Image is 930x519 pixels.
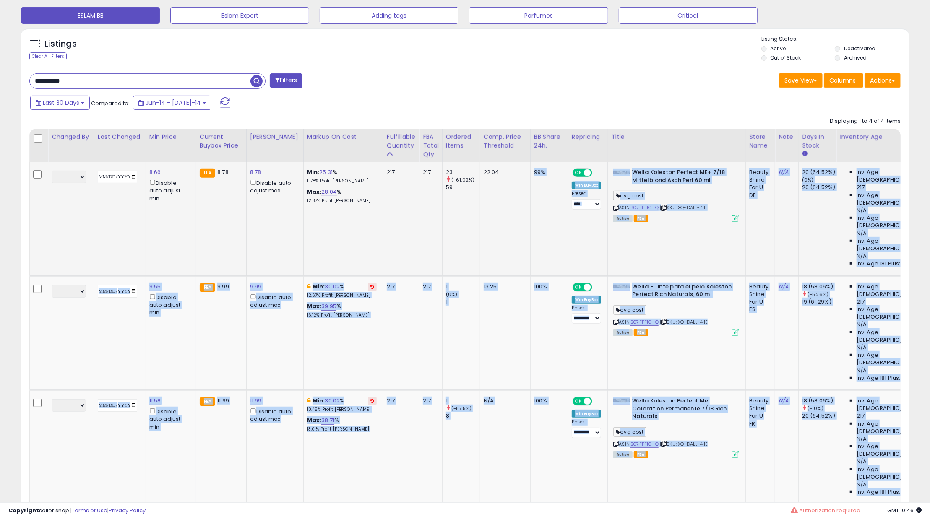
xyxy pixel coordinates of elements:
[270,73,302,88] button: Filters
[72,506,107,514] a: Terms of Use
[307,188,377,204] div: %
[632,283,734,301] b: Wella - Tinte para el pelo Koleston Perfect Rich Naturals, 60 ml
[534,397,562,405] div: 100%
[630,204,659,211] a: B07FFF1GHQ
[779,283,789,291] a: N/A
[484,169,524,176] div: 22.04
[250,397,262,405] a: 11.99
[321,416,334,425] a: 38.71
[857,321,867,328] span: N/A
[250,178,297,195] div: Disable auto adjust max
[802,169,836,176] div: 20 (64.52%)
[802,176,814,183] small: (0%)
[307,303,377,318] div: %
[534,283,562,291] div: 100%
[857,260,901,267] span: Inv. Age 181 Plus:
[423,283,436,291] div: 217
[387,169,413,176] div: 217
[824,73,863,88] button: Columns
[146,99,201,107] span: Jun-14 - [DATE]-14
[320,7,458,24] button: Adding tags
[307,283,377,298] div: %
[149,132,193,141] div: Min Price
[321,302,336,311] a: 39.95
[307,293,377,298] p: 12.67% Profit [PERSON_NAME]
[613,191,646,200] span: avg cost
[307,198,377,204] p: 12.87% Profit [PERSON_NAME]
[749,283,768,314] div: Beauty Shine For U ES
[857,344,867,351] span: N/A
[779,397,789,405] a: N/A
[91,99,130,107] span: Compared to:
[572,410,602,418] div: Win BuyBox
[250,293,297,309] div: Disable auto adjust max
[217,168,229,176] span: 8.78
[133,96,211,110] button: Jun-14 - [DATE]-14
[830,117,901,125] div: Displaying 1 to 4 of 4 items
[613,215,633,222] span: All listings currently available for purchase on Amazon
[611,132,742,141] div: Title
[52,132,91,141] div: Changed by
[149,283,161,291] a: 9.55
[613,285,630,289] img: 41dCCdSOw5L._SL40_.jpg
[319,168,333,176] a: 25.31
[857,374,901,382] span: Inv. Age 181 Plus:
[829,76,856,85] span: Columns
[779,73,823,88] button: Save View
[200,283,215,292] small: FBA
[30,96,90,110] button: Last 30 Days
[857,230,867,237] span: N/A
[534,169,562,176] div: 99%
[749,169,768,199] div: Beauty Shine For U DE
[250,283,262,291] a: 9.99
[307,312,377,318] p: 16.12% Profit [PERSON_NAME]
[613,451,633,458] span: All listings currently available for purchase on Amazon
[94,129,146,162] th: CSV column name: cust_attr_1_Last Changed
[802,412,836,420] div: 20 (64.52%)
[632,397,734,423] b: Wella Koleston Perfect Me Coloration Permanente 7/18 Rich Naturals
[857,481,867,488] span: N/A
[149,168,161,176] a: 8.66
[313,283,325,291] b: Min:
[761,35,909,43] p: Listing States:
[451,176,474,183] small: (-61.02%)
[591,169,604,176] span: OFF
[446,169,480,176] div: 23
[321,188,337,196] a: 28.04
[307,178,377,184] p: 11.78% Profit [PERSON_NAME]
[200,132,243,150] div: Current Buybox Price
[613,169,739,221] div: ASIN:
[857,298,865,306] span: 217
[634,215,648,222] span: FBA
[857,458,867,465] span: N/A
[857,412,865,420] span: 217
[250,407,297,423] div: Disable auto adjust max
[200,397,215,406] small: FBA
[802,132,833,150] div: Days In Stock
[591,283,604,291] span: OFF
[771,45,786,52] label: Active
[887,506,922,514] span: 2025-08-14 10:46 GMT
[250,168,261,176] a: 8.78
[446,412,480,420] div: 8
[802,397,836,405] div: 18 (58.06%)
[572,182,602,189] div: Win BuyBox
[802,298,836,306] div: 19 (61.29%)
[149,397,161,405] a: 11.58
[446,397,480,405] div: 1
[387,132,416,150] div: Fulfillable Quantity
[572,419,602,438] div: Preset:
[749,132,771,150] div: Store Name
[630,319,659,326] a: B07FFF1GHQ
[534,132,565,150] div: BB Share 24h.
[217,283,229,291] span: 9.99
[484,132,527,150] div: Comp. Price Threshold
[591,398,604,405] span: OFF
[844,54,867,61] label: Archived
[250,132,300,141] div: [PERSON_NAME]
[573,169,584,176] span: ON
[307,397,377,413] div: %
[613,397,739,457] div: ASIN:
[307,416,322,424] b: Max:
[170,7,309,24] button: Eslam Export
